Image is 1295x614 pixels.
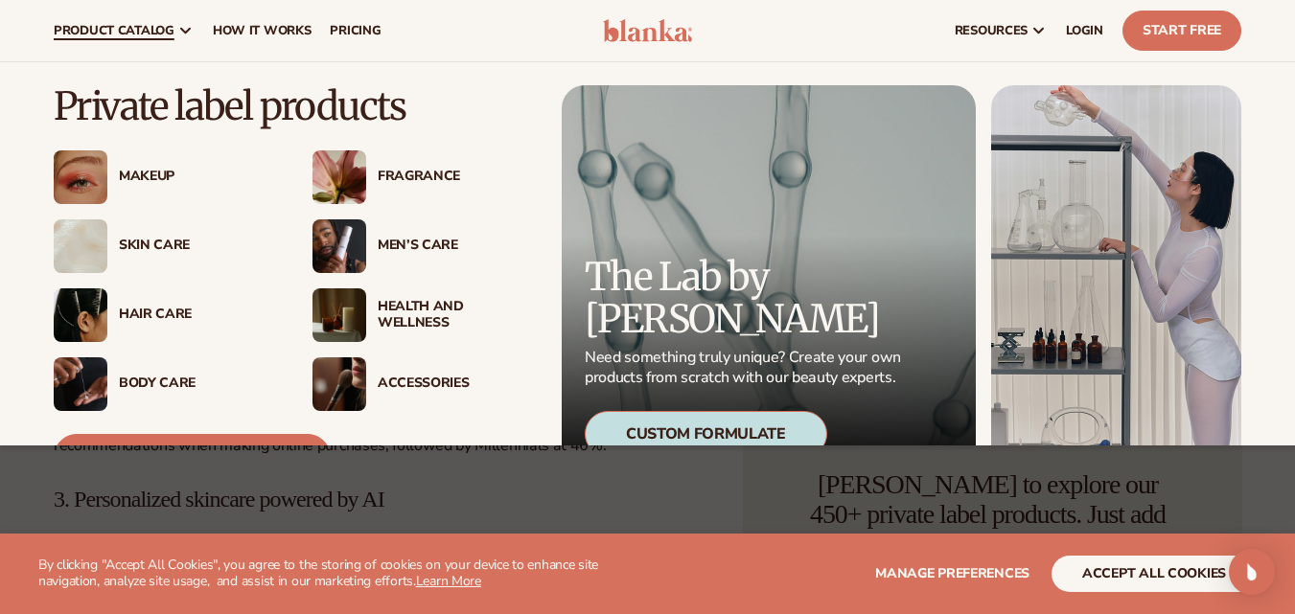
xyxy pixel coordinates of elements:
span: How It Works [213,23,312,38]
a: Learn More [416,572,481,590]
p: Private label products [54,85,533,127]
span: pricing [330,23,381,38]
a: Cream moisturizer swatch. Skin Care [54,219,274,273]
p: The Lab by [PERSON_NAME] [585,256,907,340]
img: Female hair pulled back with clips. [54,288,107,342]
div: Hair Care [119,307,274,324]
a: Pink blooming flower. Fragrance [312,150,533,204]
div: Custom Formulate [585,411,827,457]
button: Manage preferences [875,556,1029,592]
a: Candles and incense on table. Health And Wellness [312,288,533,342]
img: Female with glitter eye makeup. [54,150,107,204]
a: Female with makeup brush. Accessories [312,357,533,411]
a: Male holding moisturizer bottle. Men’s Care [312,219,533,273]
span: resources [955,23,1028,38]
img: Pink blooming flower. [312,150,366,204]
div: Men’s Care [378,239,533,255]
img: Cream moisturizer swatch. [54,219,107,273]
div: Fragrance [378,170,533,186]
div: Skin Care [119,239,274,255]
img: Male hand applying moisturizer. [54,357,107,411]
span: Manage preferences [875,564,1029,582]
a: Microscopic product formula. The Lab by [PERSON_NAME] Need something truly unique? Create your ow... [562,85,976,480]
a: Female hair pulled back with clips. Hair Care [54,288,274,342]
div: Makeup [119,170,274,186]
img: logo [603,19,693,42]
div: Accessories [378,376,533,393]
div: Health And Wellness [378,299,533,331]
span: product catalog [54,23,174,38]
a: Female with glitter eye makeup. Makeup [54,150,274,204]
div: Body Care [119,376,274,393]
img: Female in lab with equipment. [991,85,1241,480]
button: accept all cookies [1052,556,1257,592]
a: Male hand applying moisturizer. Body Care [54,357,274,411]
div: Open Intercom Messenger [1229,549,1275,595]
a: View Product Catalog [54,434,331,480]
a: Start Free [1122,11,1241,51]
p: By clicking "Accept All Cookies", you agree to the storing of cookies on your device to enhance s... [38,557,639,590]
p: Need something truly unique? Create your own products from scratch with our beauty experts. [585,348,907,388]
img: Female with makeup brush. [312,357,366,411]
img: Male holding moisturizer bottle. [312,219,366,273]
span: LOGIN [1066,23,1103,38]
img: Candles and incense on table. [312,288,366,342]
